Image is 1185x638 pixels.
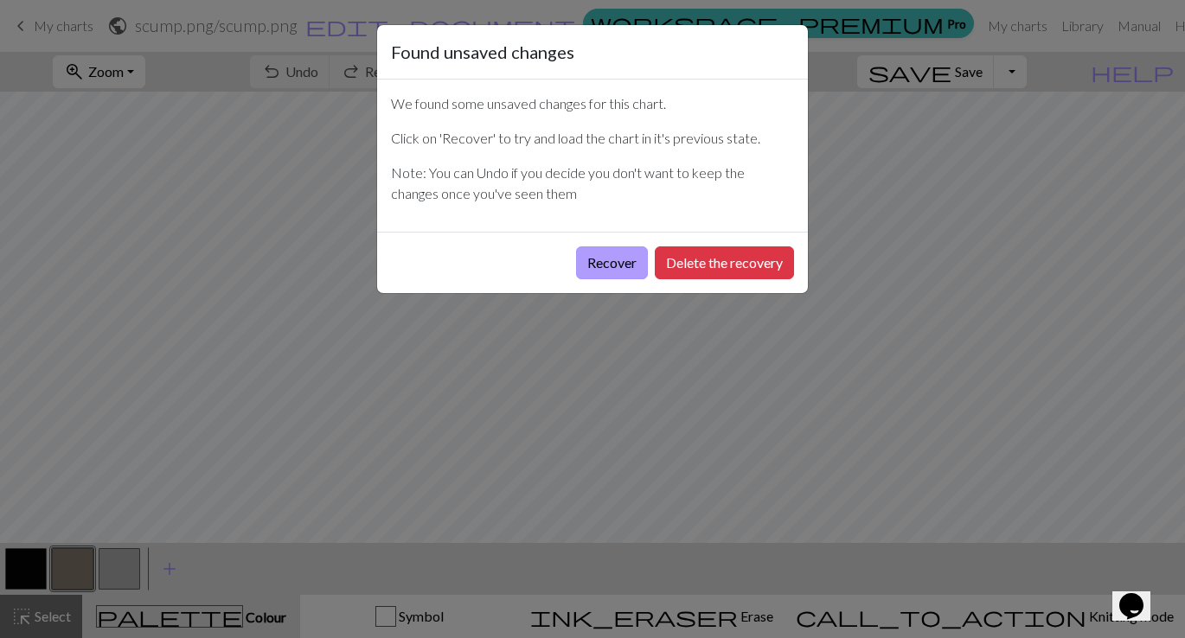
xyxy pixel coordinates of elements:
h5: Found unsaved changes [391,39,574,65]
iframe: chat widget [1112,569,1168,621]
p: Note: You can Undo if you decide you don't want to keep the changes once you've seen them [391,163,794,204]
button: Delete the recovery [655,246,794,279]
p: Click on 'Recover' to try and load the chart in it's previous state. [391,128,794,149]
button: Recover [576,246,648,279]
p: We found some unsaved changes for this chart. [391,93,794,114]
